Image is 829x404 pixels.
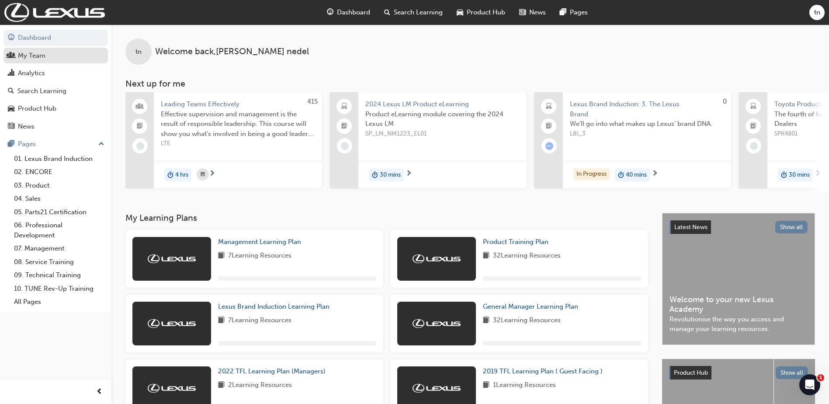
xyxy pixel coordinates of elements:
[4,3,105,22] a: Trak
[723,98,727,105] span: 0
[10,219,108,242] a: 06. Professional Development
[483,315,489,326] span: book-icon
[8,52,14,60] span: people-icon
[10,192,108,205] a: 04. Sales
[809,5,825,20] button: tn
[457,7,463,18] span: car-icon
[10,242,108,255] a: 07. Management
[546,101,552,112] span: laptop-icon
[483,380,489,391] span: book-icon
[330,92,527,188] a: 2024 Lexus LM Product eLearningProduct eLearning module covering the 2024 Lexus LMSP_LM_NM1223_EL...
[218,251,225,261] span: book-icon
[18,122,35,132] div: News
[618,169,624,181] span: duration-icon
[228,380,292,391] span: 2 Learning Resources
[534,92,731,188] a: 0Lexus Brand Induction: 3. The Lexus BrandWe’ll go into what makes up Lexus’ brand DNA.LBI_3In Pr...
[218,367,326,375] span: 2022 TFL Learning Plan (Managers)
[674,223,708,231] span: Latest News
[570,129,724,139] span: LBI_3
[483,367,603,375] span: 2019 TFL Learning Plan ( Guest Facing )
[570,119,724,129] span: We’ll go into what makes up Lexus’ brand DNA.
[483,366,606,376] a: 2019 TFL Learning Plan ( Guest Facing )
[545,142,553,150] span: learningRecordVerb_ATTEMPT-icon
[789,170,810,180] span: 30 mins
[98,139,104,150] span: up-icon
[18,68,45,78] div: Analytics
[10,179,108,192] a: 03. Product
[10,165,108,179] a: 02. ENCORE
[10,205,108,219] a: 05. Parts21 Certification
[3,136,108,152] button: Pages
[161,139,315,149] span: LTE
[218,303,330,310] span: Lexus Brand Induction Learning Plan
[3,65,108,81] a: Analytics
[96,387,103,397] span: prev-icon
[669,314,808,334] span: Revolutionise the way you access and manage your learning resources.
[136,142,144,150] span: learningRecordVerb_NONE-icon
[776,366,808,379] button: Show all
[10,295,108,309] a: All Pages
[570,99,724,119] span: Lexus Brand Induction: 3. The Lexus Brand
[814,7,820,17] span: tn
[377,3,450,21] a: search-iconSearch Learning
[125,92,322,188] a: 415Leading Teams EffectivelyEffective supervision and management is the result of responsible lea...
[483,238,548,246] span: Product Training Plan
[167,169,173,181] span: duration-icon
[8,105,14,113] span: car-icon
[573,168,610,180] div: In Progress
[3,118,108,135] a: News
[493,315,561,326] span: 32 Learning Resources
[218,302,333,312] a: Lexus Brand Induction Learning Plan
[669,295,808,314] span: Welcome to your new Lexus Academy
[546,121,552,132] span: booktick-icon
[137,101,143,112] span: people-icon
[18,51,45,61] div: My Team
[320,3,377,21] a: guage-iconDashboard
[512,3,553,21] a: news-iconNews
[413,254,461,263] img: Trak
[148,254,196,263] img: Trak
[18,104,56,114] div: Product Hub
[815,170,821,178] span: next-icon
[218,366,329,376] a: 2022 TFL Learning Plan (Managers)
[111,79,829,89] h3: Next up for me
[3,30,108,46] a: Dashboard
[750,101,756,112] span: laptop-icon
[3,28,108,136] button: DashboardMy TeamAnalyticsSearch LearningProduct HubNews
[10,268,108,282] a: 09. Technical Training
[413,384,461,393] img: Trak
[493,251,561,261] span: 32 Learning Resources
[365,99,520,109] span: 2024 Lexus LM Product eLearning
[161,109,315,139] span: Effective supervision and management is the result of responsible leadership. This course will sh...
[799,374,820,395] iframe: Intercom live chat
[483,303,578,310] span: General Manager Learning Plan
[135,47,142,57] span: tn
[560,7,566,18] span: pages-icon
[781,169,787,181] span: duration-icon
[365,109,520,129] span: Product eLearning module covering the 2024 Lexus LM
[137,121,143,132] span: booktick-icon
[450,3,512,21] a: car-iconProduct Hub
[228,315,291,326] span: 7 Learning Resources
[775,221,808,233] button: Show all
[201,169,205,180] span: calendar-icon
[652,170,658,178] span: next-icon
[8,70,14,77] span: chart-icon
[669,220,808,234] a: Latest NewsShow all
[750,121,756,132] span: booktick-icon
[467,7,505,17] span: Product Hub
[10,282,108,296] a: 10. TUNE Rev-Up Training
[209,170,215,178] span: next-icon
[341,101,347,112] span: laptop-icon
[674,369,708,376] span: Product Hub
[380,170,401,180] span: 30 mins
[17,86,66,96] div: Search Learning
[669,366,808,380] a: Product HubShow all
[218,380,225,391] span: book-icon
[519,7,526,18] span: news-icon
[228,251,291,261] span: 7 Learning Resources
[327,7,333,18] span: guage-icon
[570,7,588,17] span: Pages
[155,47,309,57] span: Welcome back , [PERSON_NAME] nedel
